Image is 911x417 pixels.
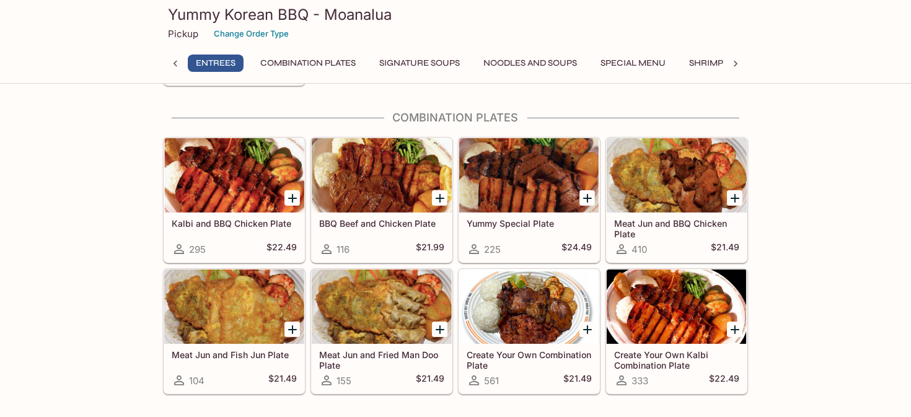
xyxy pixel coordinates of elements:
[563,373,592,388] h5: $21.49
[266,242,297,257] h5: $22.49
[606,138,747,263] a: Meat Jun and BBQ Chicken Plate410$21.49
[709,373,739,388] h5: $22.49
[319,349,444,370] h5: Meat Jun and Fried Man Doo Plate
[614,218,739,239] h5: Meat Jun and BBQ Chicken Plate
[607,138,747,213] div: Meat Jun and BBQ Chicken Plate
[727,190,742,206] button: Add Meat Jun and BBQ Chicken Plate
[319,218,444,229] h5: BBQ Beef and Chicken Plate
[268,373,297,388] h5: $21.49
[727,322,742,337] button: Add Create Your Own Kalbi Combination Plate
[459,270,599,344] div: Create Your Own Combination Plate
[632,375,648,387] span: 333
[416,242,444,257] h5: $21.99
[164,269,305,394] a: Meat Jun and Fish Jun Plate104$21.49
[632,244,647,255] span: 410
[188,55,244,72] button: Entrees
[163,111,748,125] h4: Combination Plates
[311,138,452,263] a: BBQ Beef and Chicken Plate116$21.99
[164,270,304,344] div: Meat Jun and Fish Jun Plate
[432,322,447,337] button: Add Meat Jun and Fried Man Doo Plate
[312,138,452,213] div: BBQ Beef and Chicken Plate
[311,269,452,394] a: Meat Jun and Fried Man Doo Plate155$21.49
[682,55,771,72] button: Shrimp Combos
[208,24,294,43] button: Change Order Type
[594,55,672,72] button: Special Menu
[711,242,739,257] h5: $21.49
[459,269,600,394] a: Create Your Own Combination Plate561$21.49
[253,55,363,72] button: Combination Plates
[607,270,747,344] div: Create Your Own Kalbi Combination Plate
[606,269,747,394] a: Create Your Own Kalbi Combination Plate333$22.49
[164,138,304,213] div: Kalbi and BBQ Chicken Plate
[459,138,599,213] div: Yummy Special Plate
[579,190,595,206] button: Add Yummy Special Plate
[432,190,447,206] button: Add BBQ Beef and Chicken Plate
[372,55,467,72] button: Signature Soups
[467,349,592,370] h5: Create Your Own Combination Plate
[416,373,444,388] h5: $21.49
[337,375,351,387] span: 155
[579,322,595,337] button: Add Create Your Own Combination Plate
[284,322,300,337] button: Add Meat Jun and Fish Jun Plate
[164,138,305,263] a: Kalbi and BBQ Chicken Plate295$22.49
[459,138,600,263] a: Yummy Special Plate225$24.49
[168,5,743,24] h3: Yummy Korean BBQ - Moanalua
[172,218,297,229] h5: Kalbi and BBQ Chicken Plate
[168,28,198,40] p: Pickup
[484,375,499,387] span: 561
[477,55,584,72] button: Noodles and Soups
[484,244,501,255] span: 225
[284,190,300,206] button: Add Kalbi and BBQ Chicken Plate
[172,349,297,360] h5: Meat Jun and Fish Jun Plate
[561,242,592,257] h5: $24.49
[312,270,452,344] div: Meat Jun and Fried Man Doo Plate
[337,244,350,255] span: 116
[614,349,739,370] h5: Create Your Own Kalbi Combination Plate
[189,375,205,387] span: 104
[189,244,206,255] span: 295
[467,218,592,229] h5: Yummy Special Plate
